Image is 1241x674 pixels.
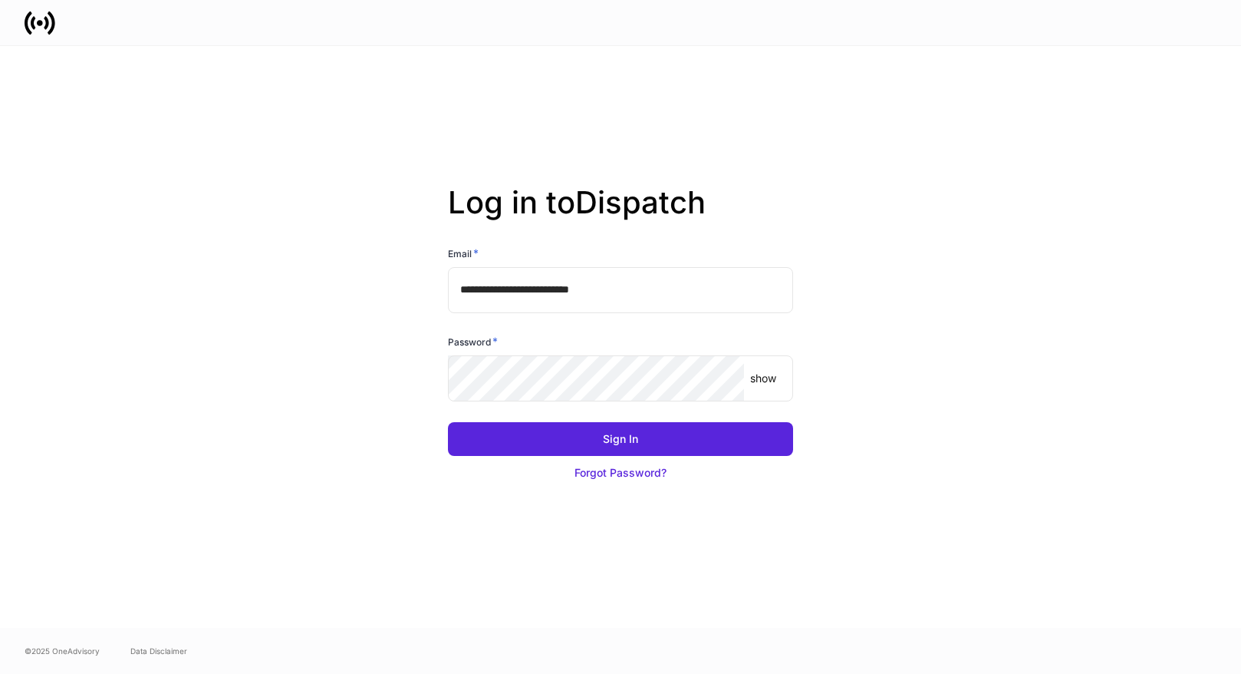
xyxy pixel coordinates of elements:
[130,645,187,657] a: Data Disclaimer
[574,465,667,481] div: Forgot Password?
[448,184,793,246] h2: Log in to Dispatch
[25,645,100,657] span: © 2025 OneAdvisory
[603,431,638,447] div: Sign In
[750,371,776,386] p: show
[448,334,498,349] h6: Password
[448,456,793,490] button: Forgot Password?
[448,246,479,261] h6: Email
[448,422,793,456] button: Sign In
